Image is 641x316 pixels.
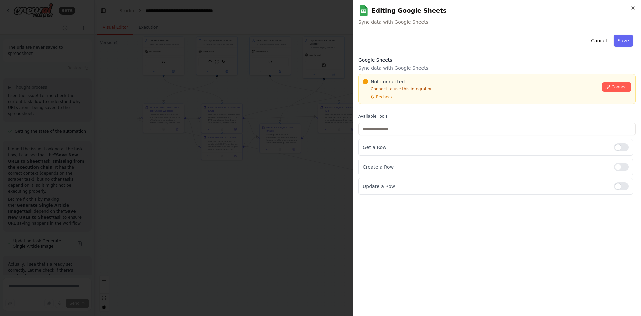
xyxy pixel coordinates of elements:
[376,94,393,100] span: Recheck
[371,78,405,85] span: Not connected
[358,65,636,71] p: Sync data with Google Sheets
[358,5,636,16] h2: Editing Google Sheets
[358,57,636,63] h3: Google Sheets
[602,82,631,92] button: Connect
[363,94,393,100] button: Recheck
[363,86,598,92] p: Connect to use this integration
[587,35,611,47] button: Cancel
[363,144,609,151] p: Get a Row
[358,114,636,119] label: Available Tools
[363,164,609,170] p: Create a Row
[611,84,628,90] span: Connect
[358,19,636,25] span: Sync data with Google Sheets
[614,35,633,47] button: Save
[358,5,369,16] img: Google Sheets
[363,183,609,190] p: Update a Row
